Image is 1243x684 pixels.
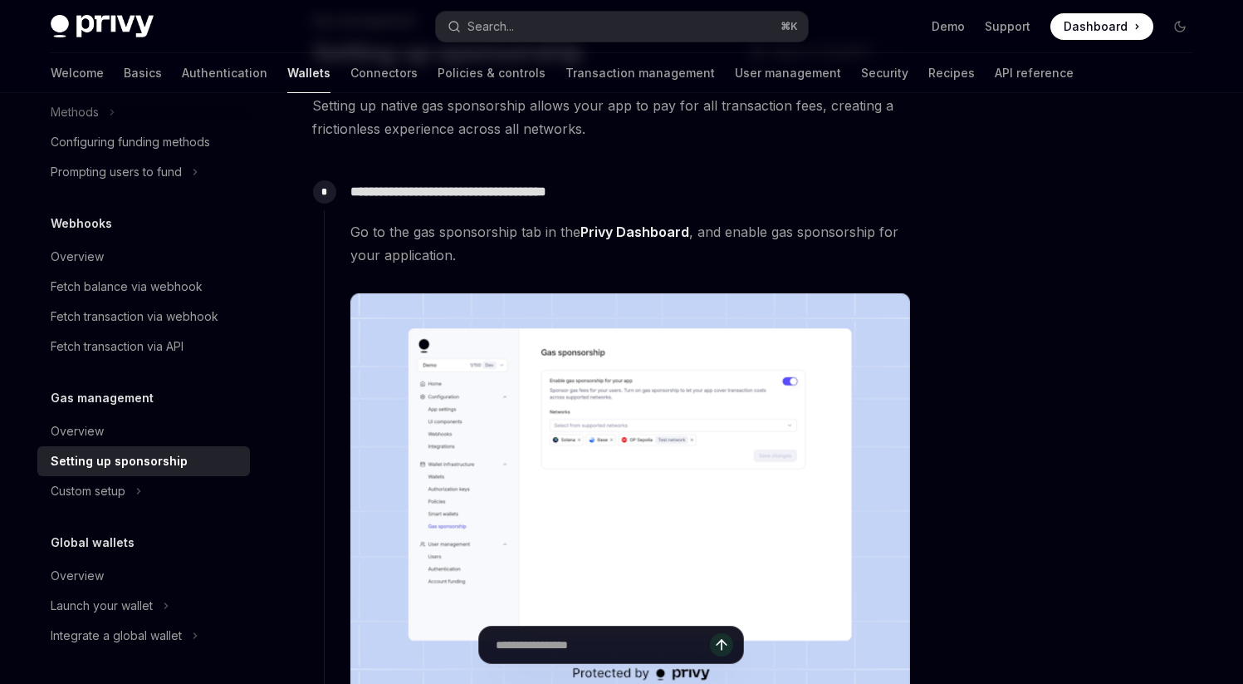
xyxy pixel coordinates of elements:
div: Fetch transaction via webhook [51,307,218,327]
button: Toggle dark mode [1167,13,1193,40]
a: Dashboard [1050,13,1153,40]
a: Connectors [350,53,418,93]
a: Wallets [287,53,330,93]
div: Overview [51,566,104,586]
button: Send message [710,633,733,657]
a: Overview [37,242,250,272]
a: Welcome [51,53,104,93]
a: Privy Dashboard [580,224,689,241]
a: API reference [995,53,1074,93]
a: Fetch transaction via webhook [37,302,250,332]
a: Overview [37,561,250,591]
a: Setting up sponsorship [37,446,250,476]
a: Fetch balance via webhook [37,272,250,302]
button: Search...⌘K [436,12,808,42]
span: Go to the gas sponsorship tab in the , and enable gas sponsorship for your application. [350,220,910,267]
a: Fetch transaction via API [37,332,250,362]
div: Configuring funding methods [51,132,210,152]
a: Security [861,53,908,93]
div: Integrate a global wallet [51,626,182,646]
a: Authentication [182,53,267,93]
a: Policies & controls [438,53,546,93]
div: Setting up sponsorship [51,451,188,471]
h5: Global wallets [51,533,135,553]
div: Prompting users to fund [51,162,182,182]
span: Setting up native gas sponsorship allows your app to pay for all transaction fees, creating a fri... [312,94,911,140]
a: Basics [124,53,162,93]
a: Demo [932,18,965,35]
div: Launch your wallet [51,596,153,616]
h5: Webhooks [51,214,112,234]
a: Support [985,18,1030,35]
h5: Gas management [51,388,154,408]
span: Dashboard [1064,18,1128,35]
a: Configuring funding methods [37,127,250,157]
div: Fetch balance via webhook [51,277,203,297]
div: Custom setup [51,481,125,501]
img: dark logo [51,15,154,38]
a: Overview [37,416,250,446]
div: Overview [51,421,104,441]
a: Recipes [928,53,975,93]
div: Fetch transaction via API [51,337,184,357]
a: Transaction management [565,53,715,93]
div: Search... [467,17,514,37]
span: ⌘ K [781,20,798,33]
div: Overview [51,247,104,267]
a: User management [735,53,841,93]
